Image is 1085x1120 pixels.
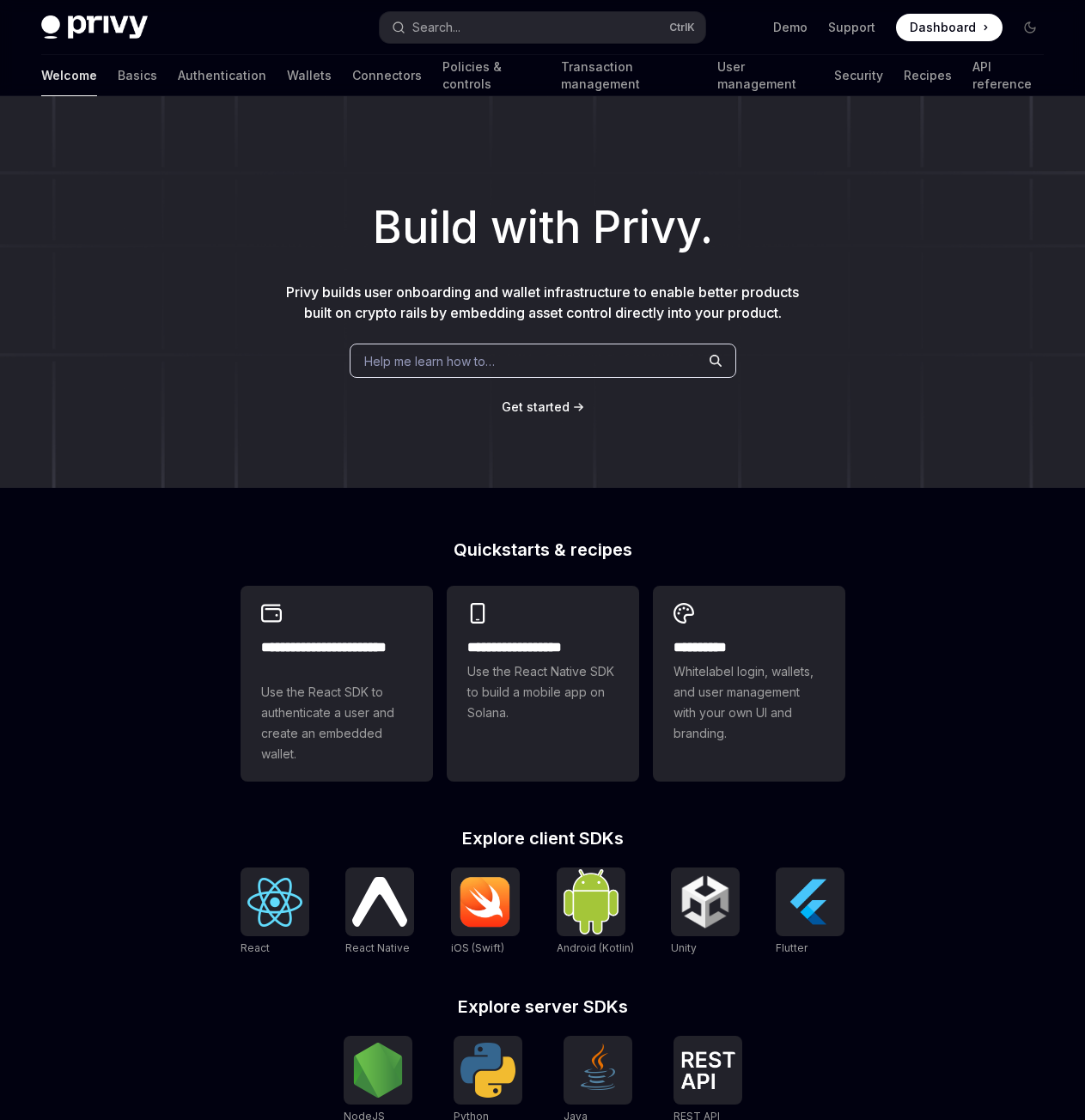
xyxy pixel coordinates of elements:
[380,12,704,43] button: Open search
[412,17,460,38] div: Search...
[178,55,266,96] a: Authentication
[834,55,883,96] a: Security
[972,55,1044,96] a: API reference
[460,1043,515,1098] img: Python
[451,941,504,954] span: iOS (Swift)
[502,399,570,414] span: Get started
[287,55,332,96] a: Wallets
[1016,14,1044,41] button: Toggle dark mode
[241,541,845,558] h2: Quickstarts & recipes
[447,586,639,782] a: **** **** **** ***Use the React Native SDK to build a mobile app on Solana.
[570,1043,625,1098] img: Java
[241,867,309,957] a: ReactReact
[247,878,302,927] img: React
[671,867,740,957] a: UnityUnity
[241,830,845,847] h2: Explore client SDKs
[671,941,697,954] span: Unity
[896,14,1003,41] a: Dashboard
[653,586,845,782] a: **** *****Whitelabel login, wallets, and user management with your own UI and branding.
[286,283,799,321] span: Privy builds user onboarding and wallet infrastructure to enable better products built on crypto ...
[828,19,875,36] a: Support
[261,682,412,764] span: Use the React SDK to authenticate a user and create an embedded wallet.
[680,1051,735,1089] img: REST API
[442,55,540,96] a: Policies & controls
[27,194,1058,261] h1: Build with Privy.
[564,869,619,934] img: Android (Kotlin)
[557,867,634,957] a: Android (Kotlin)Android (Kotlin)
[458,876,513,928] img: iOS (Swift)
[904,55,952,96] a: Recipes
[241,998,845,1015] h2: Explore server SDKs
[352,877,407,926] img: React Native
[41,55,97,96] a: Welcome
[352,55,422,96] a: Connectors
[561,55,697,96] a: Transaction management
[502,399,570,416] a: Get started
[717,55,814,96] a: User management
[678,874,733,929] img: Unity
[674,661,825,744] span: Whitelabel login, wallets, and user management with your own UI and branding.
[241,941,270,954] span: React
[557,941,634,954] span: Android (Kotlin)
[776,867,844,957] a: FlutterFlutter
[467,661,619,723] span: Use the React Native SDK to build a mobile app on Solana.
[776,941,808,954] span: Flutter
[910,19,976,36] span: Dashboard
[345,941,410,954] span: React Native
[773,19,808,36] a: Demo
[345,867,414,957] a: React NativeReact Native
[364,352,495,370] span: Help me learn how to…
[669,21,695,34] span: Ctrl K
[41,15,148,40] img: dark logo
[783,874,838,929] img: Flutter
[451,867,520,957] a: iOS (Swift)iOS (Swift)
[118,55,157,96] a: Basics
[350,1043,405,1098] img: NodeJS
